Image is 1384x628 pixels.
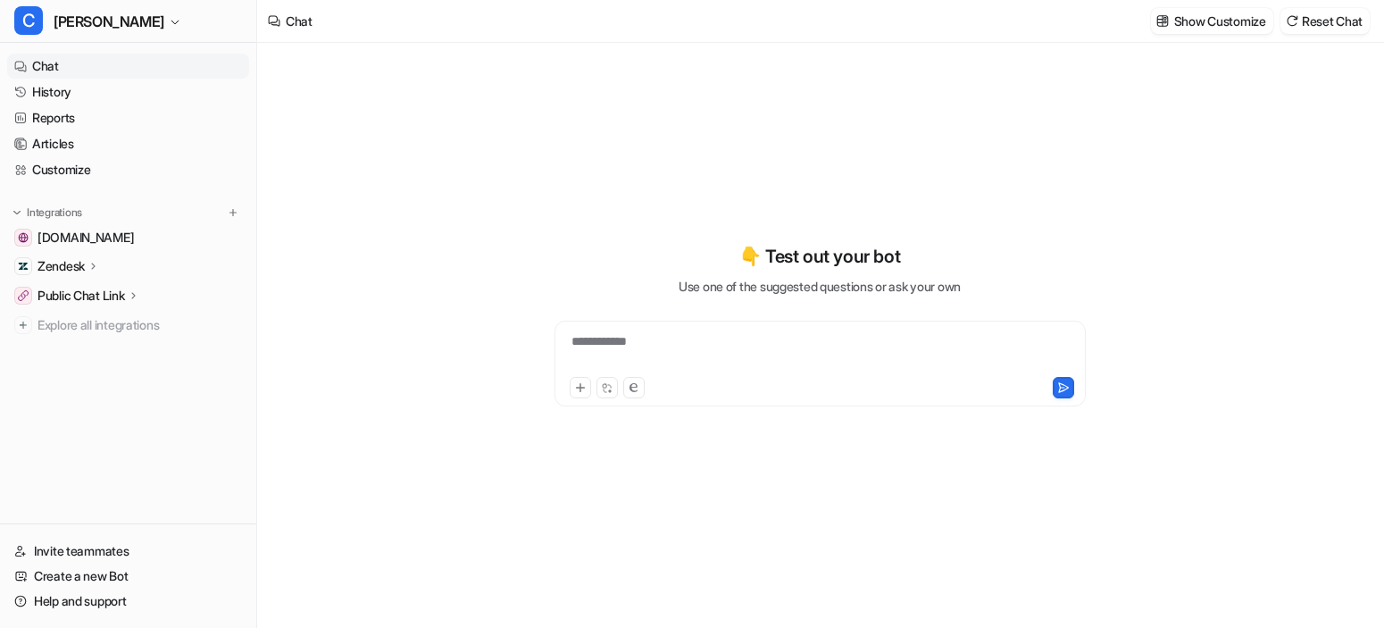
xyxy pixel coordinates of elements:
[7,105,249,130] a: Reports
[1156,14,1169,28] img: customize
[1286,14,1298,28] img: reset
[739,243,900,270] p: 👇 Test out your bot
[18,290,29,301] img: Public Chat Link
[7,539,249,564] a: Invite teammates
[18,261,29,272] img: Zendesk
[7,80,249,105] a: History
[7,157,249,182] a: Customize
[1174,12,1266,30] p: Show Customize
[38,229,134,247] span: [DOMAIN_NAME]
[7,225,249,250] a: gcore.com[DOMAIN_NAME]
[54,9,164,34] span: [PERSON_NAME]
[7,564,249,589] a: Create a new Bot
[679,277,961,296] p: Use one of the suggested questions or ask your own
[7,131,249,156] a: Articles
[227,206,239,219] img: menu_add.svg
[286,12,313,30] div: Chat
[7,204,88,222] button: Integrations
[18,232,29,243] img: gcore.com
[38,287,125,305] p: Public Chat Link
[11,206,23,219] img: expand menu
[7,313,249,338] a: Explore all integrations
[1151,8,1273,34] button: Show Customize
[7,589,249,614] a: Help and support
[14,316,32,334] img: explore all integrations
[38,257,85,275] p: Zendesk
[27,205,82,220] p: Integrations
[14,6,43,35] span: C
[7,54,249,79] a: Chat
[1280,8,1370,34] button: Reset Chat
[38,311,242,339] span: Explore all integrations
